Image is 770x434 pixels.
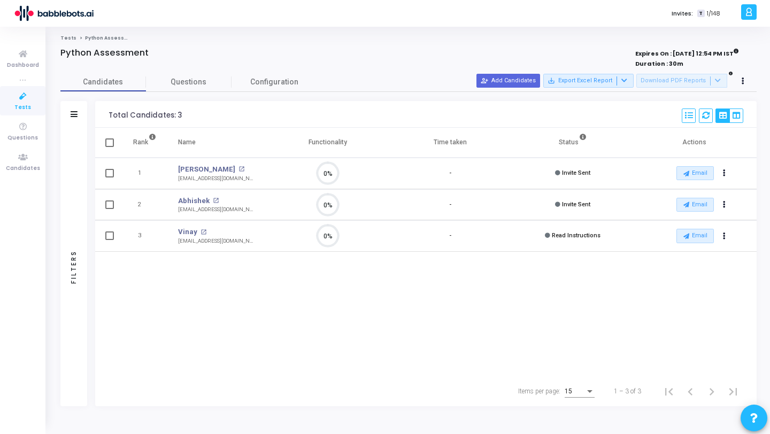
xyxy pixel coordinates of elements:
[565,388,595,396] mat-select: Items per page:
[722,381,744,402] button: Last page
[676,229,714,243] button: Email
[178,227,197,237] a: Vinay
[707,9,720,18] span: 1/148
[697,10,704,18] span: T
[634,128,757,158] th: Actions
[562,169,590,176] span: Invite Sent
[69,208,79,325] div: Filters
[13,3,94,24] img: logo
[122,128,167,158] th: Rank
[449,200,451,210] div: -
[434,136,467,148] div: Time taken
[250,76,298,88] span: Configuration
[636,74,727,88] button: Download PDF Reports
[146,76,232,88] span: Questions
[178,136,196,148] div: Name
[178,237,256,245] div: [EMAIL_ADDRESS][DOMAIN_NAME]
[449,231,451,241] div: -
[60,35,76,41] a: Tests
[614,386,641,396] div: 1 – 3 of 3
[512,128,634,158] th: Status
[122,158,167,189] td: 1
[267,128,389,158] th: Functionality
[658,381,680,402] button: First page
[201,229,206,235] mat-icon: open_in_new
[680,381,701,402] button: Previous page
[635,46,739,58] strong: Expires On : [DATE] 12:54 PM IST
[717,197,732,212] button: Actions
[548,77,555,84] mat-icon: save_alt
[122,189,167,221] td: 2
[676,198,714,212] button: Email
[109,111,182,120] div: Total Candidates: 3
[60,48,149,58] h4: Python Assessment
[122,220,167,252] td: 3
[178,206,256,214] div: [EMAIL_ADDRESS][DOMAIN_NAME]
[213,198,219,204] mat-icon: open_in_new
[14,103,31,112] span: Tests
[565,387,572,395] span: 15
[481,77,488,84] mat-icon: person_add_alt
[6,164,40,173] span: Candidates
[717,166,732,181] button: Actions
[7,61,39,70] span: Dashboard
[635,59,683,68] strong: Duration : 30m
[449,169,451,178] div: -
[85,35,138,41] span: Python Assessment
[60,35,757,42] nav: breadcrumb
[238,166,244,172] mat-icon: open_in_new
[717,229,732,244] button: Actions
[476,74,540,88] button: Add Candidates
[7,134,38,143] span: Questions
[178,164,235,175] a: [PERSON_NAME]
[518,386,560,396] div: Items per page:
[60,76,146,88] span: Candidates
[676,166,714,180] button: Email
[701,381,722,402] button: Next page
[178,175,256,183] div: [EMAIL_ADDRESS][DOMAIN_NAME]
[543,74,634,88] button: Export Excel Report
[178,196,210,206] a: Abhishek
[672,9,693,18] label: Invites:
[552,232,600,239] span: Read Instructions
[715,108,743,123] div: View Options
[562,201,590,208] span: Invite Sent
